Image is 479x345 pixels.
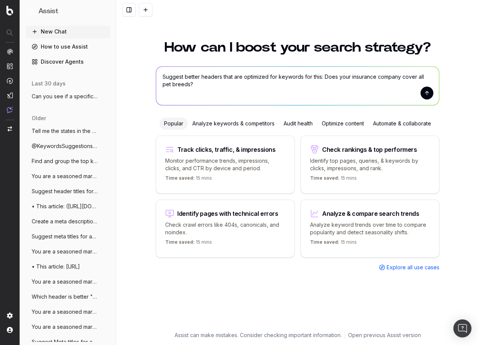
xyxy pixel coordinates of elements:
p: Assist can make mistakes. Consider checking important information. [175,331,342,339]
img: Intelligence [7,63,13,69]
h1: Assist [38,6,58,17]
button: You are a seasoned marketing strategist [26,170,110,182]
div: Open Intercom Messenger [453,319,471,337]
div: Identify pages with technical errors [177,211,278,217]
span: Time saved: [310,175,339,181]
span: You are a seasoned marketing strategist [32,172,98,180]
div: Popular [160,118,188,130]
span: Explore all use cases [387,264,439,271]
a: Explore all use cases [379,264,439,271]
p: 15 mins [165,175,212,184]
span: Tell me the states in the U.S. that are [32,127,98,135]
span: Create a meta description for this artic [32,218,98,225]
span: last 30 days [32,80,66,87]
div: Track clicks, traffic, & impressions [177,147,276,153]
button: Tell me the states in the U.S. that are [26,125,110,137]
span: You are a seasoned marketing strategist [32,323,98,331]
span: @KeywordsSuggestions give me keyword sug [32,142,98,150]
h1: How can I boost your search strategy? [156,41,439,54]
img: Activation [7,78,13,84]
button: • This article: [URL] [26,261,110,273]
span: Time saved: [165,175,195,181]
img: Setting [7,313,13,319]
button: Suggest header titles for this paragraph [26,185,110,197]
div: Analyze & compare search trends [322,211,419,217]
button: Suggest meta titles for an article about [26,231,110,243]
p: Analyze keyword trends over time to compare popularity and detect seasonality shifts. [310,221,430,236]
button: Which header is better "pros of city liv [26,291,110,303]
span: older [32,114,46,122]
button: @KeywordsSuggestions give me keyword sug [26,140,110,152]
a: Discover Agents [26,56,110,68]
a: Open previous Assist version [348,331,421,339]
textarea: Suggest better headers that are optimized for keywords for this: Does your insurance company cove... [156,67,439,105]
div: Check rankings & top performers [322,147,417,153]
button: Can you see if a specific page has been [26,90,110,102]
button: You are a seasoned marketing strategist [26,321,110,333]
img: Switch project [8,126,12,131]
img: Analytics [7,49,13,55]
button: You are a seasoned marketing strategist [26,276,110,288]
p: Identify top pages, queries, & keywords by clicks, impressions, and rank. [310,157,430,172]
p: 15 mins [165,239,212,248]
span: Which header is better "pros of city liv [32,293,98,301]
img: Assist [7,107,13,113]
span: Time saved: [310,239,339,245]
button: Find and group the top keywords and [MEDICAL_DATA] [26,155,110,167]
button: You are a seasoned marketing strategist [26,246,110,258]
p: Monitor performance trends, impressions, clicks, and CTR by device and period. [165,157,285,172]
div: Optimize content [317,118,368,130]
img: Assist [29,8,35,15]
img: Studio [7,92,13,98]
span: You are a seasoned marketing strategist [32,308,98,316]
button: New Chat [26,26,110,38]
p: 15 mins [310,239,357,248]
button: You are a seasoned marketing strategist [26,306,110,318]
span: Time saved: [165,239,195,245]
span: Can you see if a specific page has been [32,93,98,100]
div: Automate & collaborate [368,118,436,130]
a: How to use Assist [26,41,110,53]
span: You are a seasoned marketing strategist [32,248,98,255]
span: • This article: ([URL][DOMAIN_NAME]. [32,203,98,210]
span: You are a seasoned marketing strategist [32,278,98,285]
button: Create a meta description for this artic [26,215,110,227]
span: Suggest header titles for this paragraph [32,188,98,195]
p: Check crawl errors like 404s, canonicals, and noindex. [165,221,285,236]
button: • This article: ([URL][DOMAIN_NAME]. [26,200,110,212]
div: Analyze keywords & competitors [188,118,279,130]
img: My account [7,327,13,333]
img: Botify logo [6,6,13,15]
span: Suggest meta titles for an article about [32,233,98,240]
button: Assist [29,6,107,17]
span: • This article: [URL] [32,263,80,270]
span: Find and group the top keywords and [MEDICAL_DATA] [32,157,98,165]
div: Audit health [279,118,317,130]
p: 15 mins [310,175,357,184]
